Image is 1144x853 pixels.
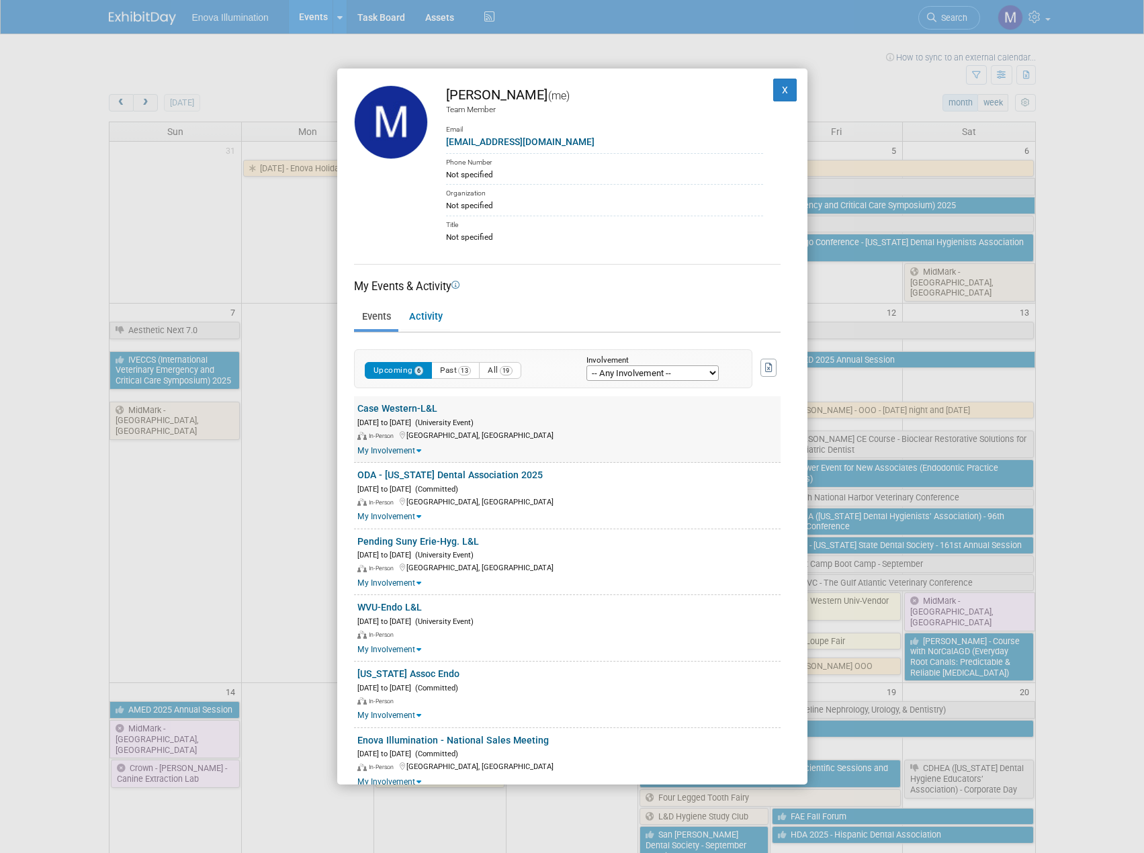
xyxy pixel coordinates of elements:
a: [EMAIL_ADDRESS][DOMAIN_NAME] [446,136,595,147]
span: In-Person [369,499,398,506]
div: Not specified [446,199,763,212]
div: Involvement [586,357,732,365]
div: [DATE] to [DATE] [357,416,781,429]
img: In-Person Event [357,498,367,506]
img: In-Person Event [357,764,367,772]
span: (University Event) [411,551,474,559]
div: [GEOGRAPHIC_DATA], [GEOGRAPHIC_DATA] [357,429,781,441]
div: Organization [446,184,763,199]
div: My Events & Activity [354,279,781,294]
span: (University Event) [411,617,474,626]
span: 13 [458,366,471,375]
span: (Committed) [411,485,458,494]
button: Upcoming6 [365,362,433,379]
button: All19 [479,362,521,379]
a: My Involvement [357,645,421,654]
a: Case Western-L&L [357,403,437,414]
span: (University Event) [411,418,474,427]
img: In-Person Event [357,697,367,705]
div: Not specified [446,169,763,181]
a: Pending Suny Erie-Hyg. L&L [357,536,479,547]
a: [US_STATE] Assoc Endo [357,668,459,679]
span: (me) [547,89,570,102]
div: [PERSON_NAME] [446,85,763,105]
span: In-Person [369,565,398,572]
a: ODA - [US_STATE] Dental Association 2025 [357,469,543,480]
span: In-Person [369,433,398,439]
span: In-Person [369,698,398,705]
span: In-Person [369,631,398,638]
img: In-Person Event [357,631,367,639]
div: [DATE] to [DATE] [357,747,781,760]
div: Team Member [446,104,763,116]
div: Not specified [446,231,763,243]
div: [GEOGRAPHIC_DATA], [GEOGRAPHIC_DATA] [357,561,781,574]
span: 6 [414,366,424,375]
span: 19 [500,366,513,375]
a: WVU-Endo L&L [357,602,422,613]
span: (Committed) [411,750,458,758]
a: My Involvement [357,777,421,787]
div: Phone Number [446,153,763,169]
span: (Committed) [411,684,458,692]
button: X [773,79,797,101]
div: Email [446,116,763,135]
div: [GEOGRAPHIC_DATA], [GEOGRAPHIC_DATA] [357,760,781,772]
img: In-Person Event [357,565,367,573]
span: In-Person [369,764,398,770]
a: My Involvement [357,711,421,720]
a: Activity [401,306,450,329]
div: [GEOGRAPHIC_DATA], [GEOGRAPHIC_DATA] [357,495,781,508]
div: [DATE] to [DATE] [357,681,781,694]
div: [DATE] to [DATE] [357,615,781,627]
div: [DATE] to [DATE] [357,482,781,495]
a: Enova Illumination - National Sales Meeting [357,735,549,746]
button: Past13 [431,362,480,379]
img: Max Zid [354,85,428,159]
div: [DATE] to [DATE] [357,548,781,561]
a: Events [354,306,398,329]
div: Title [446,216,763,231]
a: My Involvement [357,578,421,588]
img: In-Person Event [357,432,367,440]
a: My Involvement [357,446,421,455]
a: My Involvement [357,512,421,521]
